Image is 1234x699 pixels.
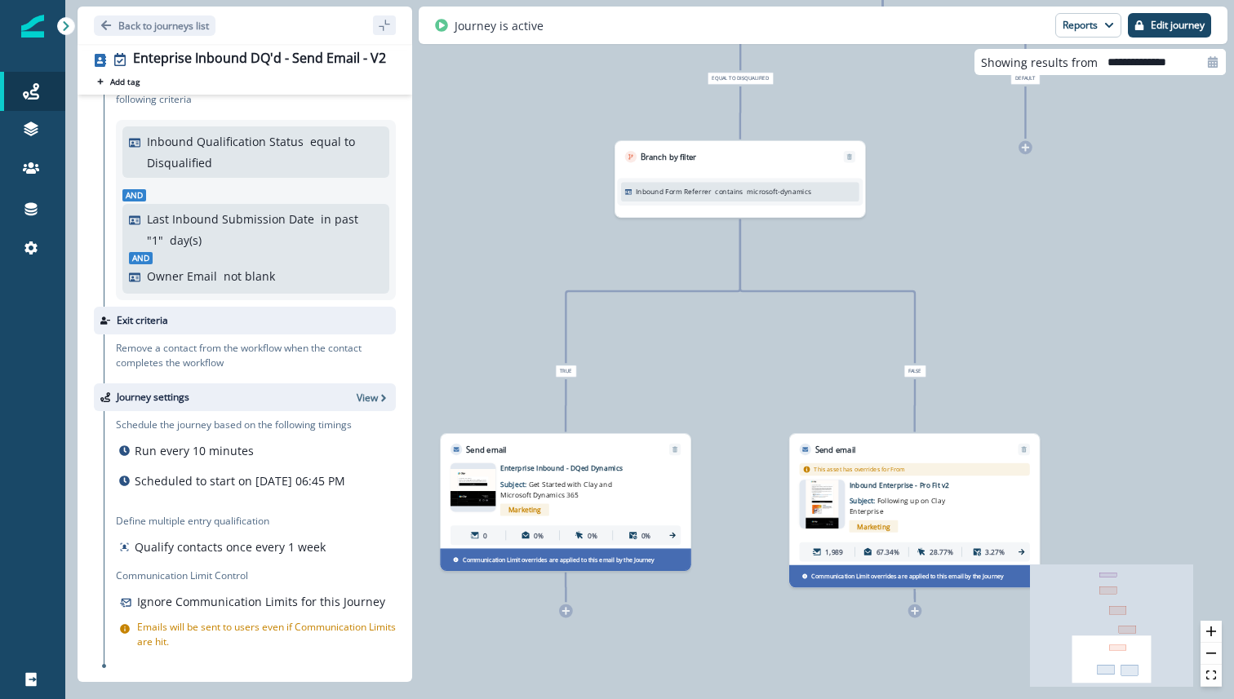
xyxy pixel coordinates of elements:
p: Inbound Enterprise - Pro Fit v2 [850,480,1005,490]
p: 67.34% [877,546,900,557]
p: Subject: [500,473,623,499]
p: This asset has overrides for From [814,465,904,474]
p: Add tag [110,77,140,86]
p: equal to [310,133,355,150]
span: equal to Disqualified [708,73,774,85]
p: Branch by filter [641,151,697,162]
p: Disqualified [147,154,212,171]
p: Subject: [850,490,972,516]
p: Journey settings [117,390,189,405]
p: Communication Limit overrides are applied to this email by the Journey [463,555,655,564]
p: Inbound Qualification Status [147,133,304,150]
p: 3.27% [985,546,1005,557]
p: 0% [641,530,651,541]
button: Edit journey [1128,13,1211,38]
div: Default [932,73,1120,85]
button: View [357,391,389,405]
g: Edge from 354dd7ea-de5d-4983-a6f1-efeb24b3baeb to node-edge-labelde025db9-e1f8-4821-b816-0860ffd2... [566,219,740,363]
p: 0 [483,530,487,541]
p: 0% [534,530,544,541]
p: not blank [224,268,275,285]
span: Default [1011,73,1041,85]
p: Remove a contact from the workflow when the contact completes the workflow [116,341,396,370]
p: Ignore Communication Limits for this Journey [137,593,385,610]
p: 0% [588,530,597,541]
p: day(s) [170,232,202,249]
p: Send email [815,444,856,455]
p: Define multiple entry qualification [116,514,329,529]
p: " 1 " [147,232,163,249]
p: Journey is active [455,17,544,34]
p: Enterprise Inbound - DQed Dynamics [500,463,656,474]
p: Communication Limit Control [116,568,396,583]
div: Send emailRemoveThis asset has overrides for Fromemail asset unavailableInbound Enterprise - Pro ... [789,433,1040,587]
p: Qualify contacts once every 1 week [135,538,326,555]
span: And [122,189,146,201]
button: Go back [94,15,215,36]
span: Marketing [500,503,549,515]
div: True [473,365,660,378]
p: contains [715,186,743,197]
button: sidebar collapse toggle [373,15,396,35]
p: Exit criteria [117,313,168,328]
p: Schedule the journey based on the following timings [116,418,352,432]
p: Inbound Form Referrer [636,186,712,197]
div: Enteprise Inbound DQ'd - Send Email - V2 [133,51,386,69]
p: in past [321,210,358,228]
span: And [129,252,153,264]
div: Send emailRemoveemail asset unavailableEnterprise Inbound - DQed DynamicsSubject: Get Started wit... [440,433,690,571]
span: Marketing [850,520,899,533]
p: View [357,391,378,405]
button: fit view [1201,665,1222,687]
p: Owner Email [147,268,217,285]
button: zoom out [1201,643,1222,665]
span: Following up on Clay Enterprise [850,496,945,515]
p: Scheduled to start on [DATE] 06:45 PM [135,472,345,489]
span: Get Started with Clay and Microsoft Dynamics 365 [500,480,612,499]
img: email asset unavailable [451,469,496,506]
button: Add tag [94,75,143,88]
p: microsoft-dynamics [747,186,811,197]
img: Inflection [21,15,44,38]
p: 1,989 [825,546,843,557]
button: Reports [1055,13,1121,38]
div: False [821,365,1009,378]
g: Edge from 354dd7ea-de5d-4983-a6f1-efeb24b3baeb to node-edge-labeld3994f87-2879-46d1-9976-a3d3a59e... [740,219,915,363]
p: Back to journeys list [118,19,209,33]
button: zoom in [1201,621,1222,643]
p: Communication Limit overrides are applied to this email by the Journey [811,572,1003,581]
span: True [556,365,577,378]
p: 28.77% [930,546,953,557]
span: False [904,365,926,378]
p: Run every 10 minutes [135,442,254,459]
div: equal to Disqualified [646,73,834,85]
p: Showing results from [981,54,1098,71]
p: Edit journey [1151,20,1205,31]
p: Send email [466,444,507,455]
p: Last Inbound Submission Date [147,210,314,228]
img: email asset unavailable [806,480,839,529]
div: Branch by filterRemoveInbound Form Referrercontains microsoft-dynamics [615,140,865,217]
p: Emails will be sent to users even if Communication Limits are hit. [137,620,396,649]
